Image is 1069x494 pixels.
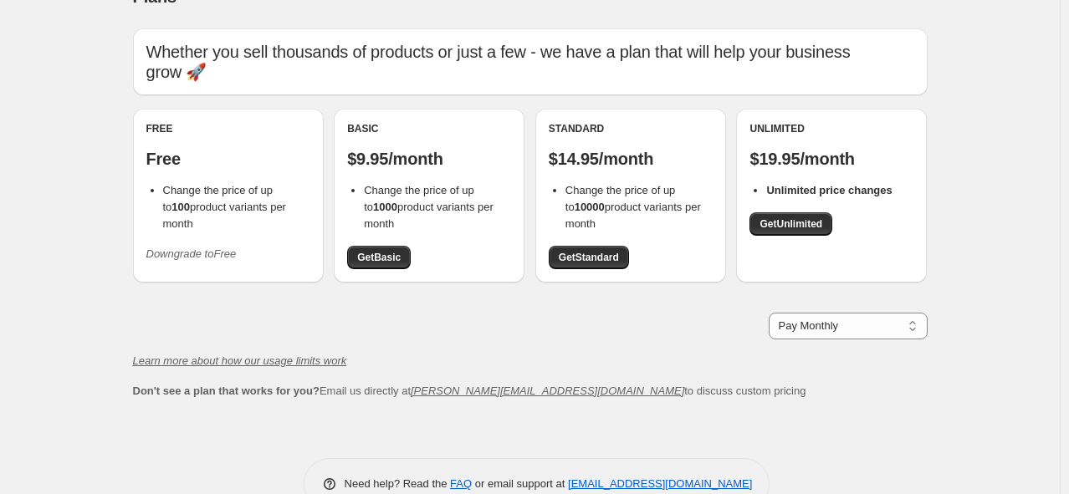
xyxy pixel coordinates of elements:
[146,247,237,260] i: Downgrade to Free
[136,241,247,267] button: Downgrade toFree
[749,122,913,135] div: Unlimited
[171,201,190,213] b: 100
[347,122,511,135] div: Basic
[347,149,511,169] p: $9.95/month
[133,385,806,397] span: Email us directly at to discuss custom pricing
[749,212,832,236] a: GetUnlimited
[749,149,913,169] p: $19.95/month
[549,122,713,135] div: Standard
[146,42,914,82] p: Whether you sell thousands of products or just a few - we have a plan that will help your busines...
[146,122,310,135] div: Free
[411,385,684,397] a: [PERSON_NAME][EMAIL_ADDRESS][DOMAIN_NAME]
[364,184,494,230] span: Change the price of up to product variants per month
[760,217,822,231] span: Get Unlimited
[559,251,619,264] span: Get Standard
[357,251,401,264] span: Get Basic
[472,477,568,490] span: or email support at
[568,477,752,490] a: [EMAIL_ADDRESS][DOMAIN_NAME]
[373,201,397,213] b: 1000
[133,385,320,397] b: Don't see a plan that works for you?
[345,477,451,490] span: Need help? Read the
[146,149,310,169] p: Free
[575,201,605,213] b: 10000
[163,184,286,230] span: Change the price of up to product variants per month
[347,246,411,269] a: GetBasic
[549,246,629,269] a: GetStandard
[565,184,701,230] span: Change the price of up to product variants per month
[549,149,713,169] p: $14.95/month
[766,184,892,196] b: Unlimited price changes
[450,477,472,490] a: FAQ
[133,354,347,367] a: Learn more about how our usage limits work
